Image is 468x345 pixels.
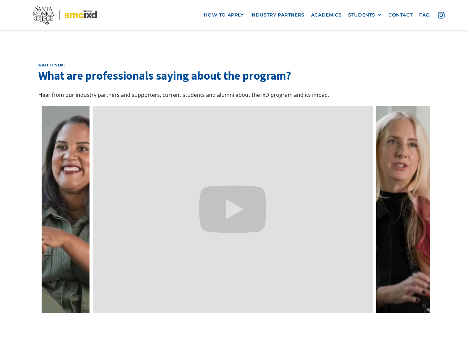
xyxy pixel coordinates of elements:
a: contact [385,9,416,21]
h3: What are professionals saying about the program? [38,68,430,84]
a: faq [416,9,433,21]
a: industry partners [247,9,308,21]
img: Santa Monica College - SMC IxD logo [33,6,96,24]
a: how to apply [200,9,247,21]
a: Academics [308,9,345,21]
p: Hear from our industry partners and supporters, current students and alumni about the IxD program... [38,91,430,99]
h2: What it’s like [38,62,430,68]
iframe: IxD Joey and Sheila [93,106,373,313]
img: icon - instagram [438,12,445,19]
div: STUDENTS [348,12,382,18]
div: STUDENTS [348,12,375,18]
